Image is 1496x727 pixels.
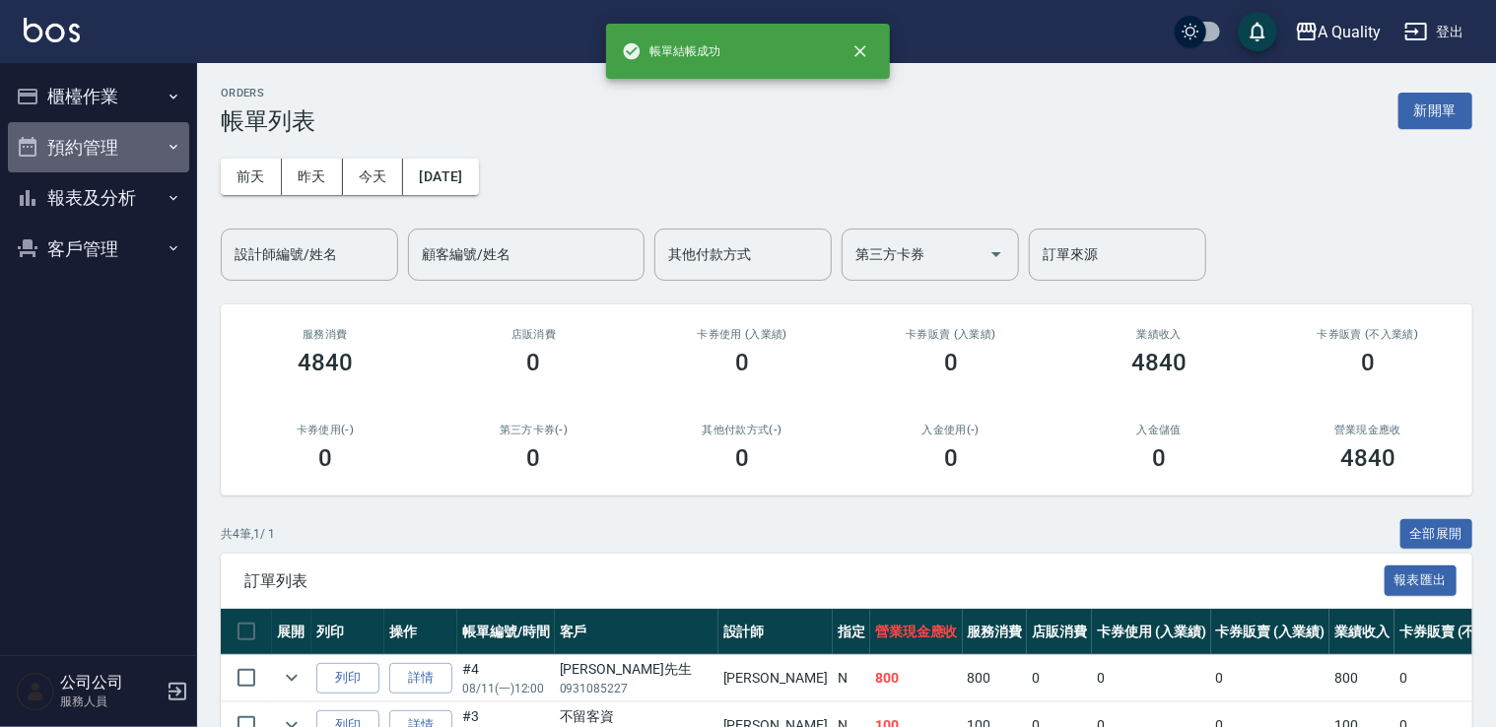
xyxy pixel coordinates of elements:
[272,609,311,655] th: 展開
[453,424,615,436] h2: 第三方卡券(-)
[1287,12,1390,52] button: A Quality
[1396,14,1472,50] button: 登出
[944,444,958,472] h3: 0
[244,571,1385,591] span: 訂單列表
[870,655,963,701] td: 800
[661,328,823,341] h2: 卡券使用 (入業績)
[298,349,353,376] h3: 4840
[1398,93,1472,129] button: 新開單
[1287,328,1449,341] h2: 卡券販賣 (不入業績)
[282,159,343,195] button: 昨天
[1132,349,1188,376] h3: 4840
[343,159,404,195] button: 今天
[870,424,1032,436] h2: 入金使用(-)
[870,609,963,655] th: 營業現金應收
[560,680,714,697] p: 0931085227
[661,424,823,436] h2: 其他付款方式(-)
[244,328,406,341] h3: 服務消費
[718,655,833,701] td: [PERSON_NAME]
[318,444,332,472] h3: 0
[735,444,749,472] h3: 0
[8,224,189,275] button: 客戶管理
[462,680,550,697] p: 08/11 (一) 12:00
[24,18,80,42] img: Logo
[384,609,457,655] th: 操作
[221,107,315,135] h3: 帳單列表
[1329,655,1394,701] td: 800
[833,655,870,701] td: N
[1092,655,1211,701] td: 0
[1287,424,1449,436] h2: 營業現金應收
[311,609,384,655] th: 列印
[16,672,55,711] img: Person
[963,655,1028,701] td: 800
[1385,565,1458,596] button: 報表匯出
[1079,328,1241,341] h2: 業績收入
[560,706,714,727] div: 不留客資
[981,238,1012,270] button: Open
[1398,100,1472,119] a: 新開單
[389,663,452,694] a: 詳情
[457,609,555,655] th: 帳單編號/時間
[1329,609,1394,655] th: 業績收入
[527,444,541,472] h3: 0
[453,328,615,341] h2: 店販消費
[718,609,833,655] th: 設計師
[221,525,275,543] p: 共 4 筆, 1 / 1
[622,41,720,61] span: 帳單結帳成功
[277,663,306,693] button: expand row
[839,30,882,73] button: close
[1238,12,1277,51] button: save
[1152,444,1166,472] h3: 0
[944,349,958,376] h3: 0
[1092,609,1211,655] th: 卡券使用 (入業績)
[527,349,541,376] h3: 0
[1079,424,1241,436] h2: 入金儲值
[560,659,714,680] div: [PERSON_NAME]先生
[1211,655,1330,701] td: 0
[1027,655,1092,701] td: 0
[870,328,1032,341] h2: 卡券販賣 (入業績)
[1400,519,1473,550] button: 全部展開
[963,609,1028,655] th: 服務消費
[60,693,161,710] p: 服務人員
[60,673,161,693] h5: 公司公司
[8,71,189,122] button: 櫃檯作業
[1340,444,1395,472] h3: 4840
[8,122,189,173] button: 預約管理
[244,424,406,436] h2: 卡券使用(-)
[1361,349,1375,376] h3: 0
[1027,609,1092,655] th: 店販消費
[316,663,379,694] button: 列印
[457,655,555,701] td: #4
[221,87,315,99] h2: ORDERS
[1319,20,1382,44] div: A Quality
[221,159,282,195] button: 前天
[8,172,189,224] button: 報表及分析
[735,349,749,376] h3: 0
[555,609,718,655] th: 客戶
[403,159,478,195] button: [DATE]
[833,609,870,655] th: 指定
[1385,570,1458,589] a: 報表匯出
[1211,609,1330,655] th: 卡券販賣 (入業績)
